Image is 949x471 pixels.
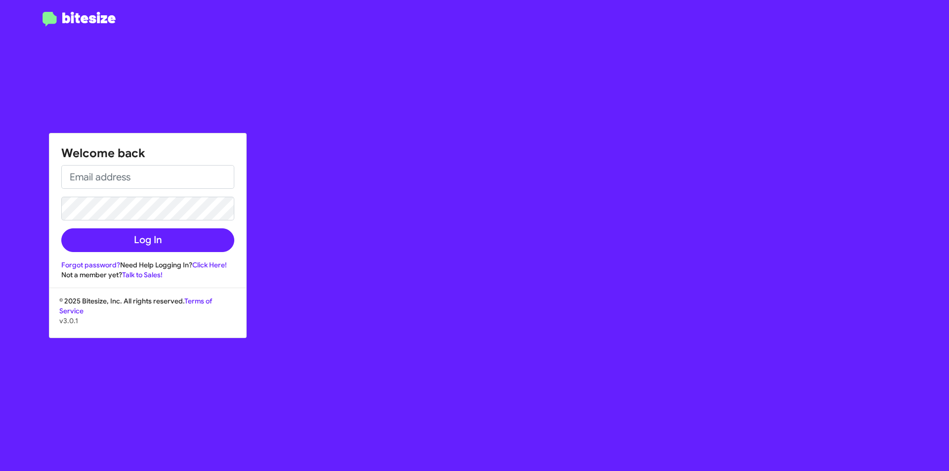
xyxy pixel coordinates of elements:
input: Email address [61,165,234,189]
div: Not a member yet? [61,270,234,280]
h1: Welcome back [61,145,234,161]
a: Talk to Sales! [122,270,163,279]
p: v3.0.1 [59,316,236,326]
div: Need Help Logging In? [61,260,234,270]
a: Click Here! [192,260,227,269]
div: © 2025 Bitesize, Inc. All rights reserved. [49,296,246,338]
a: Forgot password? [61,260,120,269]
button: Log In [61,228,234,252]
